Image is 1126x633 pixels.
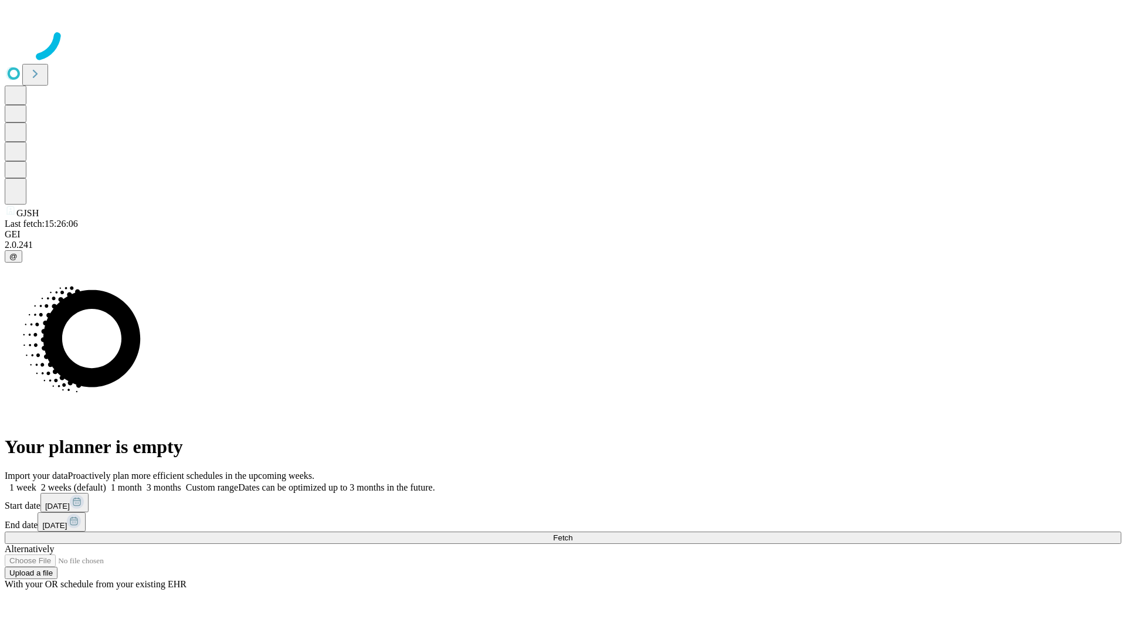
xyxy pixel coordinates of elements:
[238,482,435,492] span: Dates can be optimized up to 3 months in the future.
[5,579,186,589] span: With your OR schedule from your existing EHR
[5,229,1121,240] div: GEI
[186,482,238,492] span: Custom range
[5,512,1121,532] div: End date
[5,471,68,481] span: Import your data
[5,544,54,554] span: Alternatively
[40,493,89,512] button: [DATE]
[5,240,1121,250] div: 2.0.241
[5,532,1121,544] button: Fetch
[553,533,572,542] span: Fetch
[5,219,78,229] span: Last fetch: 15:26:06
[9,252,18,261] span: @
[16,208,39,218] span: GJSH
[5,250,22,263] button: @
[42,521,67,530] span: [DATE]
[5,567,57,579] button: Upload a file
[5,436,1121,458] h1: Your planner is empty
[111,482,142,492] span: 1 month
[45,502,70,511] span: [DATE]
[38,512,86,532] button: [DATE]
[5,493,1121,512] div: Start date
[9,482,36,492] span: 1 week
[147,482,181,492] span: 3 months
[68,471,314,481] span: Proactively plan more efficient schedules in the upcoming weeks.
[41,482,106,492] span: 2 weeks (default)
